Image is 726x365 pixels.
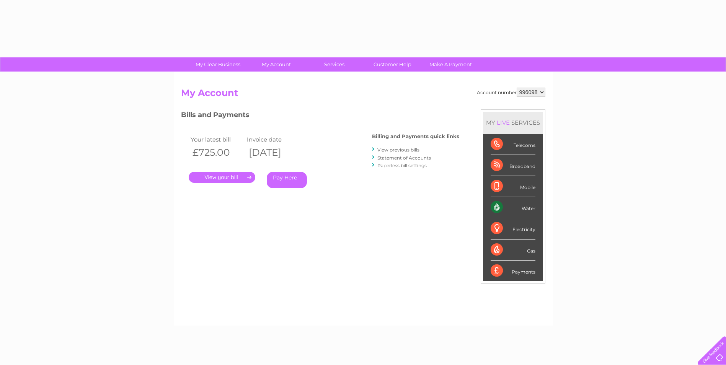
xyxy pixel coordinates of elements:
[245,145,302,160] th: [DATE]
[245,134,302,145] td: Invoice date
[491,240,535,261] div: Gas
[377,147,419,153] a: View previous bills
[181,88,545,102] h2: My Account
[245,57,308,72] a: My Account
[377,155,431,161] a: Statement of Accounts
[189,134,245,145] td: Your latest bill
[419,57,482,72] a: Make A Payment
[491,197,535,218] div: Water
[491,261,535,281] div: Payments
[483,112,543,134] div: MY SERVICES
[495,119,511,126] div: LIVE
[491,155,535,176] div: Broadband
[477,88,545,97] div: Account number
[267,172,307,188] a: Pay Here
[186,57,250,72] a: My Clear Business
[377,163,427,168] a: Paperless bill settings
[189,145,245,160] th: £725.00
[181,109,459,123] h3: Bills and Payments
[491,134,535,155] div: Telecoms
[491,176,535,197] div: Mobile
[361,57,424,72] a: Customer Help
[189,172,255,183] a: .
[372,134,459,139] h4: Billing and Payments quick links
[491,218,535,239] div: Electricity
[303,57,366,72] a: Services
